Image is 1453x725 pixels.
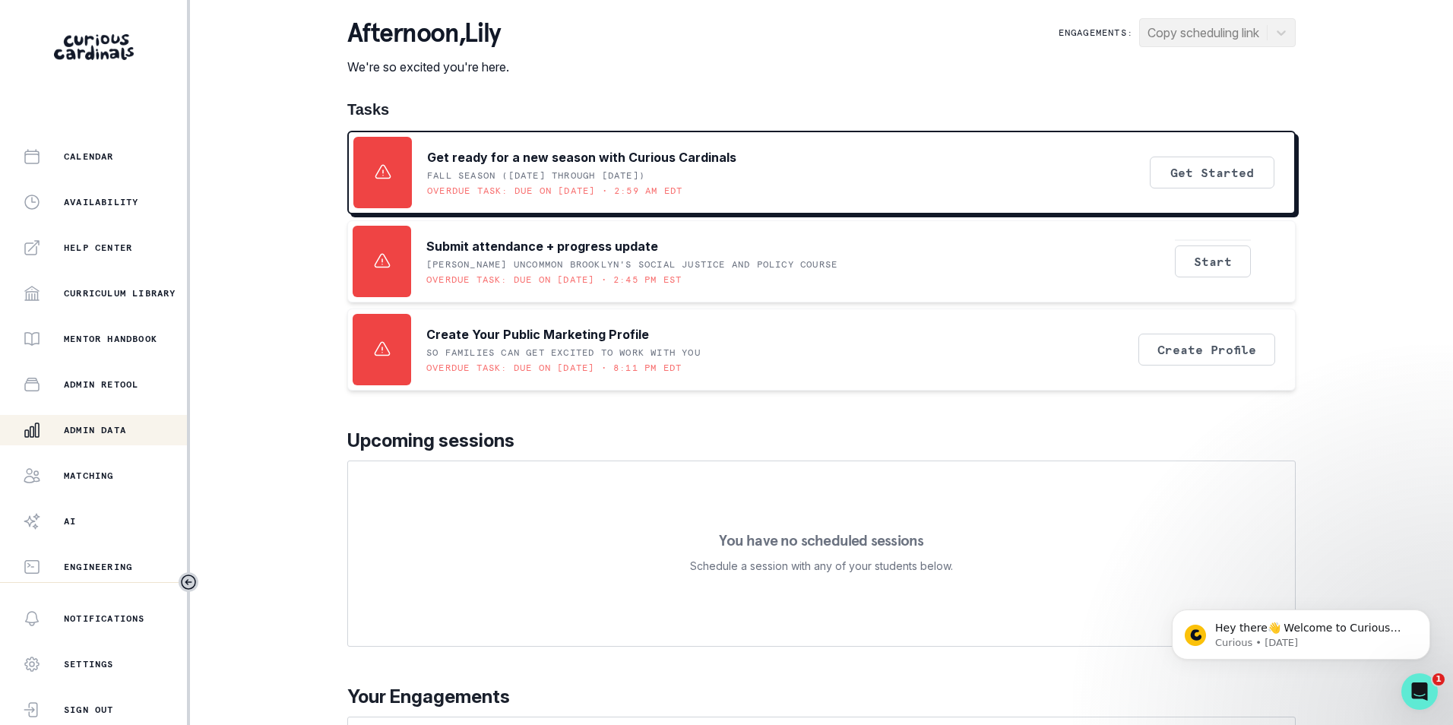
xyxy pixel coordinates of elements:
p: We're so excited you're here. [347,58,509,76]
p: Schedule a session with any of your students below. [690,557,953,575]
p: Matching [64,470,114,482]
p: Overdue task: Due on [DATE] • 2:45 PM EST [426,274,682,286]
button: Get Started [1150,157,1274,188]
img: Curious Cardinals Logo [54,34,134,60]
p: Engineering [64,561,132,573]
iframe: Intercom notifications message [1149,578,1453,684]
p: [PERSON_NAME] UNCOMMON Brooklyn's Social Justice and Policy Course [426,258,837,271]
p: You have no scheduled sessions [719,533,923,548]
p: AI [64,515,76,527]
p: Admin Data [64,424,126,436]
button: Toggle sidebar [179,572,198,592]
span: 1 [1432,673,1445,685]
button: Start [1175,245,1251,277]
p: afternoon , Lily [347,18,509,49]
p: SO FAMILIES CAN GET EXCITED TO WORK WITH YOU [426,347,701,359]
p: Upcoming sessions [347,427,1296,454]
button: Create Profile [1138,334,1275,366]
p: Get ready for a new season with Curious Cardinals [427,148,736,166]
p: Engagements: [1059,27,1133,39]
h1: Tasks [347,100,1296,119]
p: Overdue task: Due on [DATE] • 2:59 AM EDT [427,185,682,197]
p: Help Center [64,242,132,254]
p: Curriculum Library [64,287,176,299]
p: Overdue task: Due on [DATE] • 8:11 PM EDT [426,362,682,374]
p: Mentor Handbook [64,333,157,345]
p: Availability [64,196,138,208]
p: Calendar [64,150,114,163]
iframe: Intercom live chat [1401,673,1438,710]
p: Create Your Public Marketing Profile [426,325,649,344]
p: Admin Retool [64,378,138,391]
p: Your Engagements [347,683,1296,711]
p: Notifications [64,613,145,625]
p: Fall Season ([DATE] through [DATE]) [427,169,645,182]
p: Submit attendance + progress update [426,237,658,255]
p: Settings [64,658,114,670]
p: Sign Out [64,704,114,716]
